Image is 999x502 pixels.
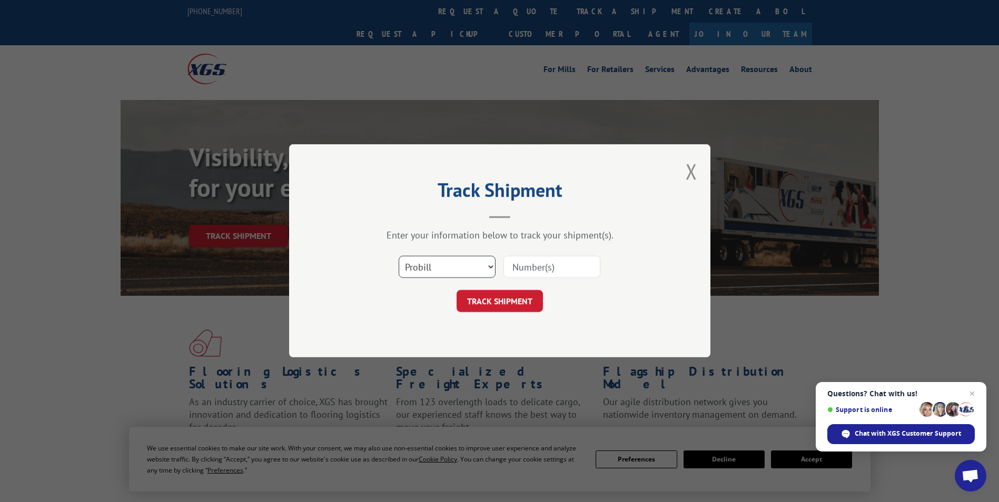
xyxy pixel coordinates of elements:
[503,256,600,278] input: Number(s)
[855,429,961,438] span: Chat with XGS Customer Support
[342,229,658,242] div: Enter your information below to track your shipment(s).
[342,183,658,203] h2: Track Shipment
[827,424,975,444] span: Chat with XGS Customer Support
[955,460,986,491] a: Open chat
[686,157,697,185] button: Close modal
[827,406,916,414] span: Support is online
[827,389,975,398] span: Questions? Chat with us!
[457,290,543,313] button: TRACK SHIPMENT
